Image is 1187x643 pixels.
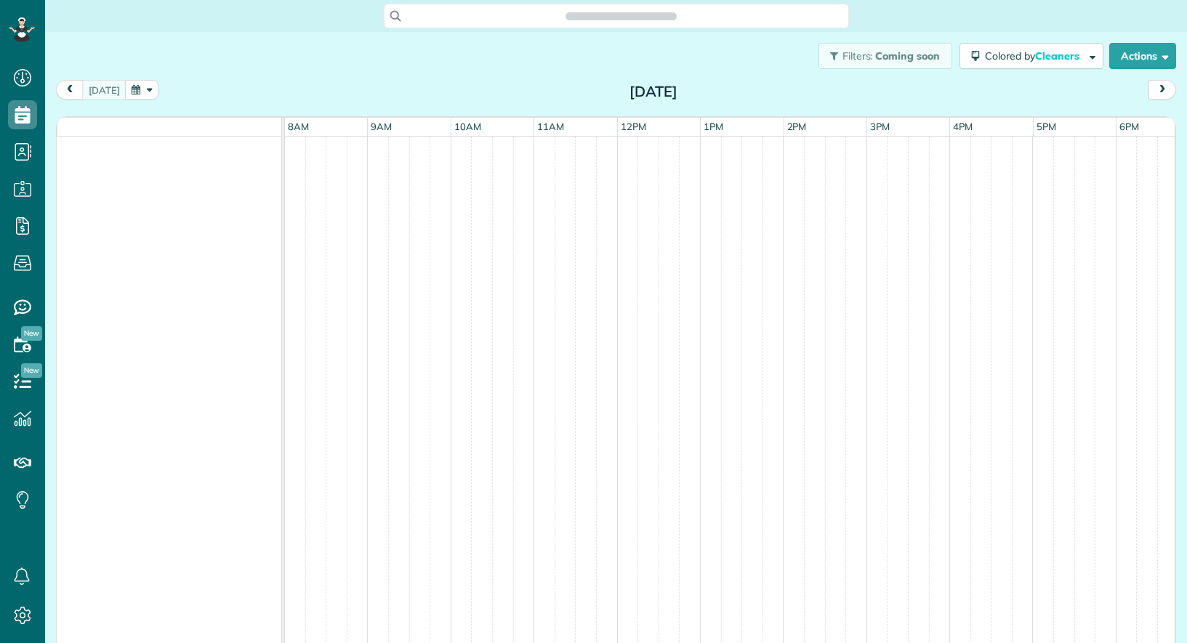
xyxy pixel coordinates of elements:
[842,49,873,62] span: Filters:
[82,80,126,100] button: [DATE]
[1034,121,1059,132] span: 5pm
[1109,43,1176,69] button: Actions
[1116,121,1142,132] span: 6pm
[368,121,395,132] span: 9am
[1035,49,1082,62] span: Cleaners
[867,121,893,132] span: 3pm
[534,121,567,132] span: 11am
[875,49,941,62] span: Coming soon
[21,326,42,341] span: New
[701,121,726,132] span: 1pm
[21,363,42,378] span: New
[563,84,744,100] h2: [DATE]
[959,43,1103,69] button: Colored byCleaners
[285,121,312,132] span: 8am
[784,121,810,132] span: 2pm
[1148,80,1176,100] button: next
[580,9,662,23] span: Search ZenMaid…
[985,49,1085,62] span: Colored by
[56,80,84,100] button: prev
[618,121,649,132] span: 12pm
[950,121,975,132] span: 4pm
[451,121,484,132] span: 10am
